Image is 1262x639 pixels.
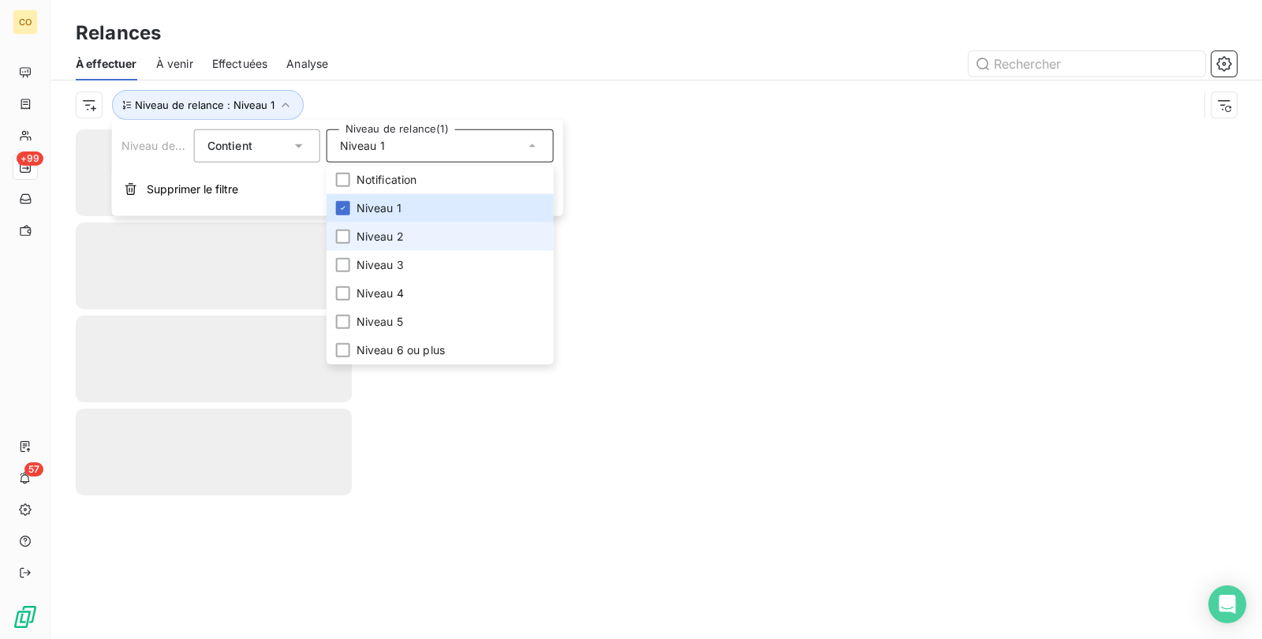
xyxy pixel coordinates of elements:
[357,257,404,273] span: Niveau 3
[1208,585,1246,623] div: Open Intercom Messenger
[357,200,401,216] span: Niveau 1
[357,172,417,188] span: Notification
[357,286,404,301] span: Niveau 4
[13,604,38,630] img: Logo LeanPay
[969,51,1205,77] input: Rechercher
[121,139,218,152] span: Niveau de relance
[24,462,43,476] span: 57
[357,314,403,330] span: Niveau 5
[76,19,161,47] h3: Relances
[17,151,43,166] span: +99
[357,229,404,245] span: Niveau 2
[156,56,193,72] span: À venir
[286,56,328,72] span: Analyse
[112,172,563,207] button: Supprimer le filtre
[147,181,238,197] span: Supprimer le filtre
[135,99,274,111] span: Niveau de relance : Niveau 1
[212,56,268,72] span: Effectuées
[13,9,38,35] div: CO
[76,56,137,72] span: À effectuer
[340,138,385,154] span: Niveau 1
[357,342,445,358] span: Niveau 6 ou plus
[207,139,252,152] span: Contient
[112,90,304,120] button: Niveau de relance : Niveau 1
